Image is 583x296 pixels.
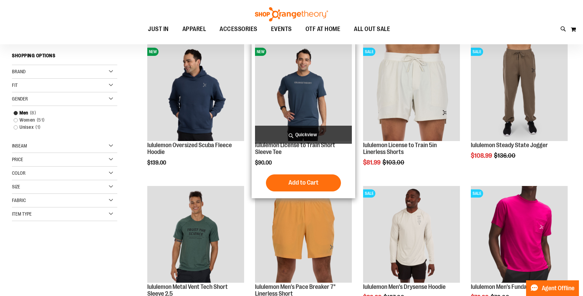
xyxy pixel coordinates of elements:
div: product [144,41,248,183]
a: Men8 [10,109,111,116]
span: EVENTS [271,21,292,37]
div: product [467,41,571,176]
span: Price [12,157,23,162]
span: 1 [34,124,42,131]
a: Women51 [10,116,111,124]
img: lululemon Oversized Scuba Fleece Hoodie [147,44,244,141]
a: Quickview [255,126,352,144]
span: SALE [363,189,375,198]
a: Main view of 2024 October lululemon Metal Vent Tech SS [147,186,244,284]
a: lululemon Men's Fundamental Tee [471,283,554,290]
span: 51 [35,116,46,124]
span: Color [12,170,26,176]
img: lululemon License to Train Short Sleeve Tee [255,44,352,141]
span: Gender [12,96,28,102]
a: OTF lululemon Mens The Fundamental T Wild BerrySALE [471,186,568,284]
span: $103.00 [383,159,405,166]
span: Item Type [12,211,32,217]
a: Product image for lululemon Mens Drysense Hoodie BoneSALE [363,186,460,284]
a: lululemon Steady State JoggerSALE [471,44,568,142]
span: SALE [471,48,483,56]
span: JUST IN [148,21,169,37]
span: Fit [12,82,18,88]
a: lululemon Steady State Jogger [471,142,548,149]
span: NEW [255,48,266,56]
a: Unisex1 [10,124,111,131]
img: Product image for lululemon Mens Drysense Hoodie Bone [363,186,460,283]
span: NEW [147,48,159,56]
span: ACCESSORIES [220,21,257,37]
div: product [360,41,463,183]
strong: Shopping Options [12,50,117,65]
span: SALE [471,189,483,198]
span: ALL OUT SALE [354,21,390,37]
span: OTF AT HOME [305,21,341,37]
span: Fabric [12,198,26,203]
a: lululemon Oversized Scuba Fleece HoodieNEW [147,44,244,142]
span: Inseam [12,143,27,149]
img: Shop Orangetheory [254,7,329,21]
a: lululemon License to Train Short Sleeve Tee [255,142,335,155]
a: lululemon License to Train Short Sleeve TeeNEW [255,44,352,142]
span: Agent Offline [542,285,574,292]
button: Agent Offline [526,280,579,296]
span: SALE [363,48,375,56]
img: Product image for lululemon Pace Breaker Short 7in Linerless [255,186,352,283]
span: $108.99 [471,152,493,159]
span: $90.00 [255,160,273,166]
button: Add to Cart [266,174,341,191]
span: 8 [28,109,38,116]
a: lululemon Men's Drysense Hoodie [363,283,446,290]
span: APPAREL [182,21,206,37]
img: OTF lululemon Mens The Fundamental T Wild Berry [471,186,568,283]
img: lululemon Steady State Jogger [471,44,568,141]
a: Product image for lululemon Pace Breaker Short 7in Linerless [255,186,352,284]
span: $139.00 [147,160,167,166]
span: Add to Cart [288,179,318,186]
a: lululemon Oversized Scuba Fleece Hoodie [147,142,232,155]
img: Main view of 2024 October lululemon Metal Vent Tech SS [147,186,244,283]
span: Size [12,184,20,189]
span: $81.99 [363,159,382,166]
a: lululemon License to Train 5in Linerless ShortsSALE [363,44,460,142]
span: Brand [12,69,26,74]
div: product [252,41,355,198]
a: lululemon License to Train 5in Linerless Shorts [363,142,437,155]
span: $136.00 [494,152,517,159]
img: lululemon License to Train 5in Linerless Shorts [363,44,460,141]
